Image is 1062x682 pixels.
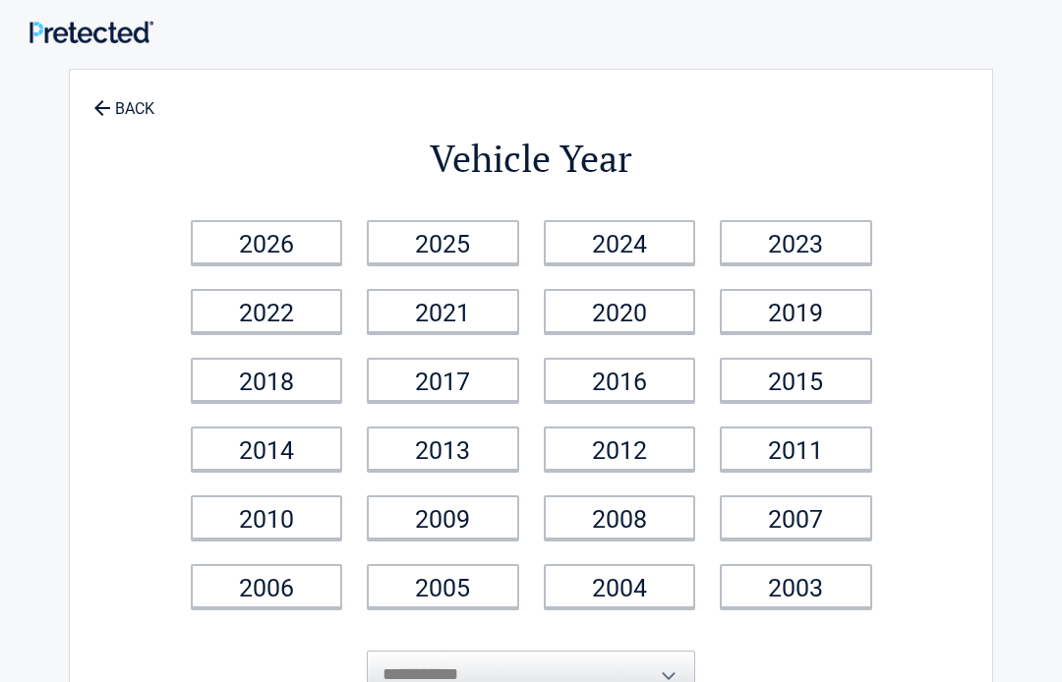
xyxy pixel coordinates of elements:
[367,358,519,402] a: 2017
[544,220,696,264] a: 2024
[191,495,343,540] a: 2010
[544,426,696,471] a: 2012
[720,426,872,471] a: 2011
[191,220,343,264] a: 2026
[544,495,696,540] a: 2008
[367,426,519,471] a: 2013
[191,564,343,608] a: 2006
[89,83,158,117] a: BACK
[191,358,343,402] a: 2018
[191,289,343,333] a: 2022
[191,426,343,471] a: 2014
[367,564,519,608] a: 2005
[367,220,519,264] a: 2025
[367,495,519,540] a: 2009
[720,564,872,608] a: 2003
[544,564,696,608] a: 2004
[544,358,696,402] a: 2016
[178,134,884,184] h2: Vehicle Year
[720,289,872,333] a: 2019
[720,358,872,402] a: 2015
[720,220,872,264] a: 2023
[720,495,872,540] a: 2007
[29,21,153,43] img: Main Logo
[544,289,696,333] a: 2020
[367,289,519,333] a: 2021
